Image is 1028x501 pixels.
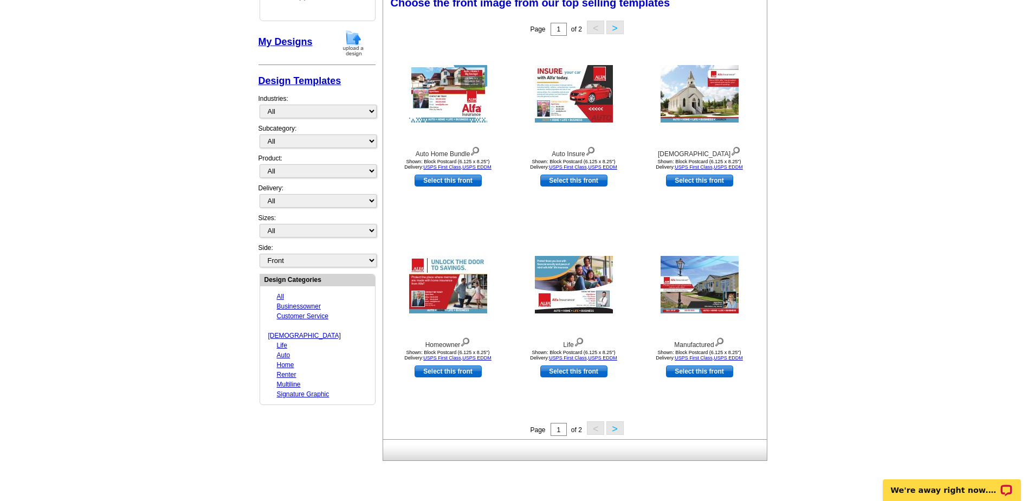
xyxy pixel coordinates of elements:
[258,183,376,213] div: Delivery:
[409,65,487,123] img: Auto Home Bundle
[606,21,624,34] button: >
[462,164,492,170] a: USPS EDDM
[470,144,480,156] img: view design details
[661,65,739,123] img: Church
[277,351,290,359] a: Auto
[666,365,733,377] a: use this design
[514,350,633,361] div: Shown: Block Postcard (6.125 x 8.25") Delivery: ,
[423,164,461,170] a: USPS First Class
[258,75,341,86] a: Design Templates
[258,153,376,183] div: Product:
[535,65,613,123] img: Auto Insure
[415,365,482,377] a: use this design
[530,426,545,434] span: Page
[389,144,508,159] div: Auto Home Bundle
[389,159,508,170] div: Shown: Block Postcard (6.125 x 8.25") Delivery: ,
[389,335,508,350] div: Homeowner
[277,361,294,369] a: Home
[258,88,376,124] div: Industries:
[258,243,376,268] div: Side:
[640,144,759,159] div: [DEMOGRAPHIC_DATA]
[876,467,1028,501] iframe: LiveChat chat widget
[277,371,296,378] a: Renter
[514,335,633,350] div: Life
[277,293,284,300] a: All
[675,355,713,361] a: USPS First Class
[640,159,759,170] div: Shown: Block Postcard (6.125 x 8.25") Delivery: ,
[588,164,617,170] a: USPS EDDM
[587,21,604,34] button: <
[588,355,617,361] a: USPS EDDM
[460,335,470,347] img: view design details
[514,144,633,159] div: Auto Insure
[714,335,725,347] img: view design details
[277,381,301,388] a: Multiline
[714,355,743,361] a: USPS EDDM
[277,312,328,320] a: Customer Service
[585,144,596,156] img: view design details
[666,175,733,187] a: use this design
[409,256,487,313] img: Homeowner
[514,159,633,170] div: Shown: Block Postcard (6.125 x 8.25") Delivery: ,
[530,25,545,33] span: Page
[587,421,604,435] button: <
[640,350,759,361] div: Shown: Block Postcard (6.125 x 8.25") Delivery: ,
[258,213,376,243] div: Sizes:
[714,164,743,170] a: USPS EDDM
[661,256,739,313] img: Manufactured
[415,175,482,187] a: use this design
[277,342,287,349] a: Life
[268,332,341,339] a: [DEMOGRAPHIC_DATA]
[640,335,759,350] div: Manufactured
[462,355,492,361] a: USPS EDDM
[571,25,582,33] span: of 2
[277,303,321,310] a: Businessowner
[260,274,375,285] div: Design Categories
[535,256,613,313] img: Life
[540,175,607,187] a: use this design
[339,29,367,57] img: upload-design
[258,36,313,47] a: My Designs
[675,164,713,170] a: USPS First Class
[549,164,587,170] a: USPS First Class
[258,124,376,153] div: Subcategory:
[730,144,741,156] img: view design details
[540,365,607,377] a: use this design
[574,335,584,347] img: view design details
[389,350,508,361] div: Shown: Block Postcard (6.125 x 8.25") Delivery: ,
[277,390,329,398] a: Signature Graphic
[606,421,624,435] button: >
[571,426,582,434] span: of 2
[549,355,587,361] a: USPS First Class
[423,355,461,361] a: USPS First Class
